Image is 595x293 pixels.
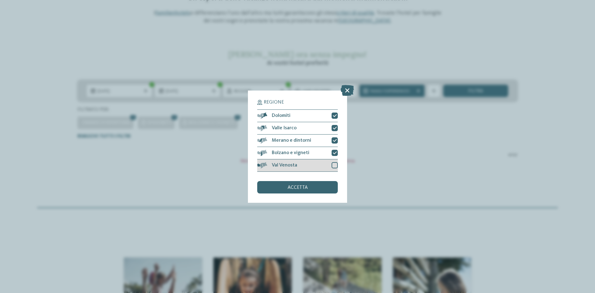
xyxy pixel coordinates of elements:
[272,138,311,143] span: Merano e dintorni
[272,150,309,155] span: Bolzano e vigneti
[272,126,297,131] span: Valle Isarco
[288,185,308,190] span: accetta
[264,100,284,105] span: Regione
[272,113,290,118] span: Dolomiti
[272,163,297,168] span: Val Venosta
